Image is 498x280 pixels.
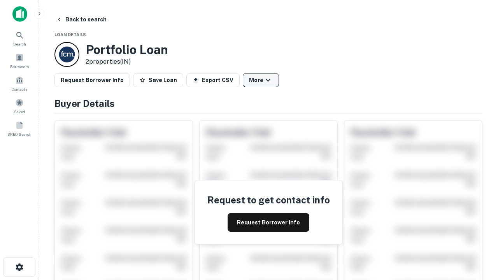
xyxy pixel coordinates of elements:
[186,73,240,87] button: Export CSV
[243,73,279,87] button: More
[54,32,86,37] span: Loan Details
[228,213,309,232] button: Request Borrower Info
[459,193,498,230] iframe: Chat Widget
[2,28,37,49] a: Search
[133,73,183,87] button: Save Loan
[86,57,168,66] p: 2 properties (IN)
[2,118,37,139] a: SREO Search
[53,12,110,26] button: Back to search
[12,86,27,92] span: Contacts
[207,193,330,207] h4: Request to get contact info
[14,108,25,115] span: Saved
[7,131,32,137] span: SREO Search
[86,42,168,57] h3: Portfolio Loan
[2,73,37,94] a: Contacts
[54,96,482,110] h4: Buyer Details
[13,41,26,47] span: Search
[10,63,29,70] span: Borrowers
[12,6,27,22] img: capitalize-icon.png
[2,50,37,71] a: Borrowers
[54,73,130,87] button: Request Borrower Info
[2,95,37,116] a: Saved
